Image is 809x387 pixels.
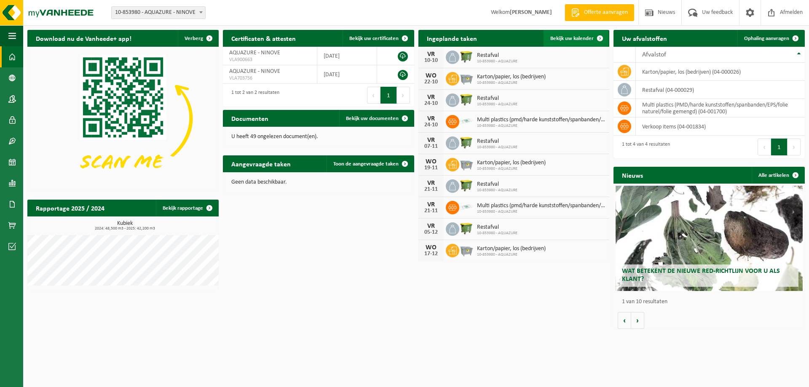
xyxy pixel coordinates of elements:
td: multi plastics (PMD/harde kunststoffen/spanbanden/EPS/folie naturel/folie gemengd) (04-001700) [636,99,805,117]
span: Restafval [477,52,517,59]
span: 10-853980 - AQUAZURE [477,102,517,107]
td: restafval (04-000029) [636,81,805,99]
span: Ophaling aanvragen [744,36,789,41]
span: VLA703756 [229,75,311,82]
img: WB-2500-GAL-GY-01 [459,157,474,171]
div: VR [423,115,439,122]
a: Bekijk uw certificaten [343,30,413,47]
div: 07-11 [423,144,439,149]
td: [DATE] [317,47,378,65]
span: 10-853980 - AQUAZURE [477,209,605,214]
button: Next [397,87,410,104]
h2: Documenten [223,110,277,126]
span: 10-853980 - AQUAZURE - NINOVE [112,7,205,19]
span: Restafval [477,224,517,231]
div: VR [423,180,439,187]
span: Wat betekent de nieuwe RED-richtlijn voor u als klant? [622,268,780,283]
h2: Rapportage 2025 / 2024 [27,200,113,216]
span: AQUAZURE - NINOVE [229,50,280,56]
div: 1 tot 4 van 4 resultaten [618,138,670,156]
button: 1 [771,139,788,155]
span: 10-853980 - AQUAZURE [477,188,517,193]
p: Geen data beschikbaar. [231,179,406,185]
img: WB-1100-HPE-GN-50 [459,92,474,107]
div: VR [423,201,439,208]
img: LP-SK-00500-LPE-16 [459,114,474,128]
button: Previous [758,139,771,155]
span: AQUAZURE - NINOVE [229,68,280,75]
a: Alle artikelen [752,167,804,184]
div: 19-11 [423,165,439,171]
span: VLA900663 [229,56,311,63]
a: Offerte aanvragen [565,4,634,21]
img: WB-1100-HPE-GN-50 [459,178,474,192]
span: Multi plastics (pmd/harde kunststoffen/spanbanden/eps/folie naturel/folie gemeng... [477,203,605,209]
img: WB-1100-HPE-GN-50 [459,135,474,149]
span: 10-853980 - AQUAZURE [477,145,517,150]
img: LP-SK-00500-LPE-16 [459,200,474,214]
span: Restafval [477,181,517,188]
td: [DATE] [317,65,378,84]
p: U heeft 49 ongelezen document(en). [231,134,406,140]
td: verkoop items (04-001834) [636,117,805,136]
img: WB-1100-HPE-GN-50 [459,221,474,235]
button: 1 [380,87,397,104]
span: Karton/papier, los (bedrijven) [477,246,546,252]
div: WO [423,158,439,165]
p: 1 van 10 resultaten [622,299,801,305]
button: Vorige [618,312,631,329]
span: Restafval [477,95,517,102]
h2: Download nu de Vanheede+ app! [27,30,140,46]
span: 10-853980 - AQUAZURE [477,166,546,171]
div: 21-11 [423,208,439,214]
div: 24-10 [423,101,439,107]
a: Bekijk uw kalender [544,30,608,47]
button: Next [788,139,801,155]
div: 22-10 [423,79,439,85]
span: Karton/papier, los (bedrijven) [477,74,546,80]
span: 10-853980 - AQUAZURE [477,123,605,128]
a: Bekijk uw documenten [339,110,413,127]
h2: Ingeplande taken [418,30,485,46]
span: 10-853980 - AQUAZURE [477,231,517,236]
div: VR [423,94,439,101]
h2: Uw afvalstoffen [613,30,675,46]
span: Verberg [185,36,203,41]
span: Karton/papier, los (bedrijven) [477,160,546,166]
a: Bekijk rapportage [156,200,218,216]
button: Volgende [631,312,644,329]
div: WO [423,244,439,251]
div: 21-11 [423,187,439,192]
h2: Nieuws [613,167,651,183]
a: Ophaling aanvragen [737,30,804,47]
span: 10-853980 - AQUAZURE [477,252,546,257]
span: Toon de aangevraagde taken [333,161,399,167]
div: 1 tot 2 van 2 resultaten [227,86,279,104]
div: 05-12 [423,230,439,235]
div: WO [423,72,439,79]
h2: Aangevraagde taken [223,155,299,172]
h2: Certificaten & attesten [223,30,304,46]
span: Afvalstof [642,51,666,58]
div: 17-12 [423,251,439,257]
img: WB-1100-HPE-GN-50 [459,49,474,64]
div: 24-10 [423,122,439,128]
span: 2024: 48,500 m3 - 2025: 42,200 m3 [32,227,219,231]
div: VR [423,223,439,230]
div: VR [423,137,439,144]
img: WB-2500-GAL-GY-01 [459,243,474,257]
span: Restafval [477,138,517,145]
img: Download de VHEPlus App [27,47,219,190]
button: Verberg [178,30,218,47]
span: 10-853980 - AQUAZURE - NINOVE [111,6,206,19]
span: 10-853980 - AQUAZURE [477,80,546,85]
button: Previous [367,87,380,104]
a: Toon de aangevraagde taken [327,155,413,172]
img: WB-2500-GAL-GY-01 [459,71,474,85]
span: 10-853980 - AQUAZURE [477,59,517,64]
span: Multi plastics (pmd/harde kunststoffen/spanbanden/eps/folie naturel/folie gemeng... [477,117,605,123]
h3: Kubiek [32,221,219,231]
td: karton/papier, los (bedrijven) (04-000026) [636,63,805,81]
a: Wat betekent de nieuwe RED-richtlijn voor u als klant? [616,186,803,291]
span: Offerte aanvragen [582,8,630,17]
